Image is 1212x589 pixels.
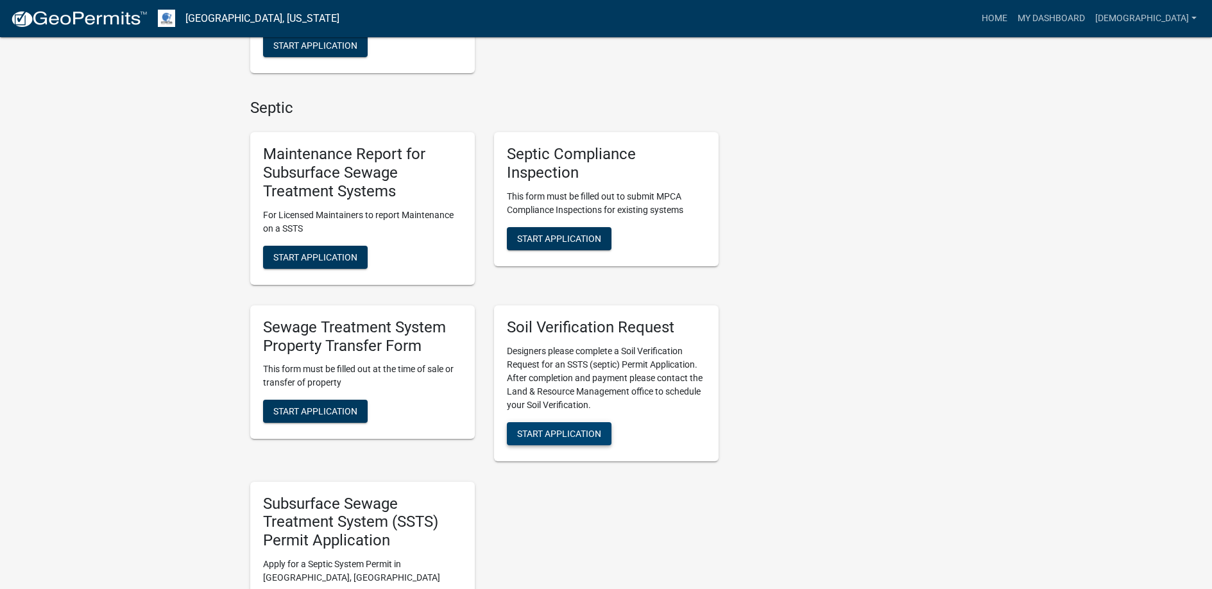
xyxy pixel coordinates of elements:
[273,406,357,416] span: Start Application
[263,495,462,550] h5: Subsurface Sewage Treatment System (SSTS) Permit Application
[507,318,706,337] h5: Soil Verification Request
[250,99,719,117] h4: Septic
[263,209,462,235] p: For Licensed Maintainers to report Maintenance on a SSTS
[273,40,357,50] span: Start Application
[263,318,462,355] h5: Sewage Treatment System Property Transfer Form
[507,145,706,182] h5: Septic Compliance Inspection
[185,8,339,30] a: [GEOGRAPHIC_DATA], [US_STATE]
[263,145,462,200] h5: Maintenance Report for Subsurface Sewage Treatment Systems
[263,400,368,423] button: Start Application
[517,428,601,438] span: Start Application
[263,558,462,585] p: Apply for a Septic System Permit in [GEOGRAPHIC_DATA], [GEOGRAPHIC_DATA]
[517,234,601,244] span: Start Application
[273,252,357,262] span: Start Application
[507,345,706,412] p: Designers please complete a Soil Verification Request for an SSTS (septic) Permit Application. Af...
[263,246,368,269] button: Start Application
[263,34,368,57] button: Start Application
[507,227,611,250] button: Start Application
[1012,6,1090,31] a: My Dashboard
[158,10,175,27] img: Otter Tail County, Minnesota
[1090,6,1202,31] a: [DEMOGRAPHIC_DATA]
[977,6,1012,31] a: Home
[507,422,611,445] button: Start Application
[263,363,462,389] p: This form must be filled out at the time of sale or transfer of property
[507,190,706,217] p: This form must be filled out to submit MPCA Compliance Inspections for existing systems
